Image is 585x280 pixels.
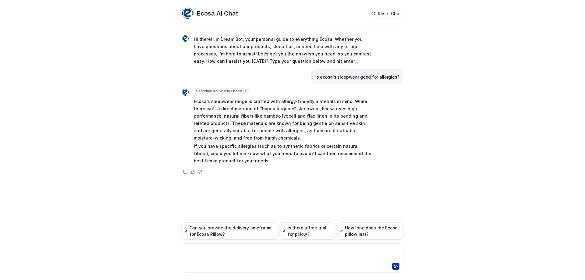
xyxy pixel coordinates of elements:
h2: Ecosa AI Chat [197,9,238,18]
p: Hi there! I’m Dream Bot, your personal guide to everything Ecosa. Whether you have questions abou... [194,36,372,65]
button: Can you provide the delivery timeframe for Ecosa Pillow? [182,222,277,239]
button: Reset Chat [369,9,403,18]
p: Ecosa’s sleepwear range is crafted with allergy-friendly materials in mind. While there isn’t a d... [194,98,372,142]
p: is ecosa's sleepwear good for allergies? [315,73,399,81]
img: Widget [182,89,189,96]
p: If you have specific allergies (such as to synthetic fabrics or certain natural fibers), could yo... [194,143,372,165]
button: Is there a free trial for pillow? [280,222,335,239]
img: Widget [182,7,194,19]
span: Searched knowledge base [194,88,250,94]
button: How long does the Ecosa pillow last? [337,222,403,239]
img: Widget [182,35,189,42]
